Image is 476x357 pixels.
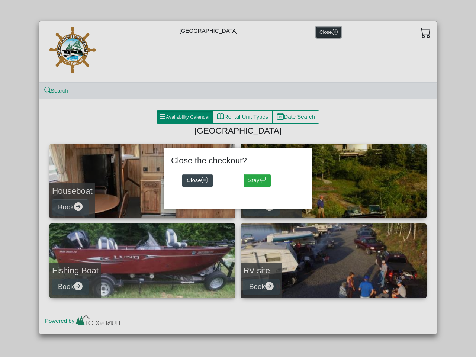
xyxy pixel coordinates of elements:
h4: Close the checkout? [171,155,305,165]
svg: x circle [201,177,208,184]
button: Closex circle [182,174,213,187]
button: Stayarrow return left [244,174,271,187]
div: [GEOGRAPHIC_DATA] [39,21,437,83]
svg: arrow return left [259,177,266,184]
